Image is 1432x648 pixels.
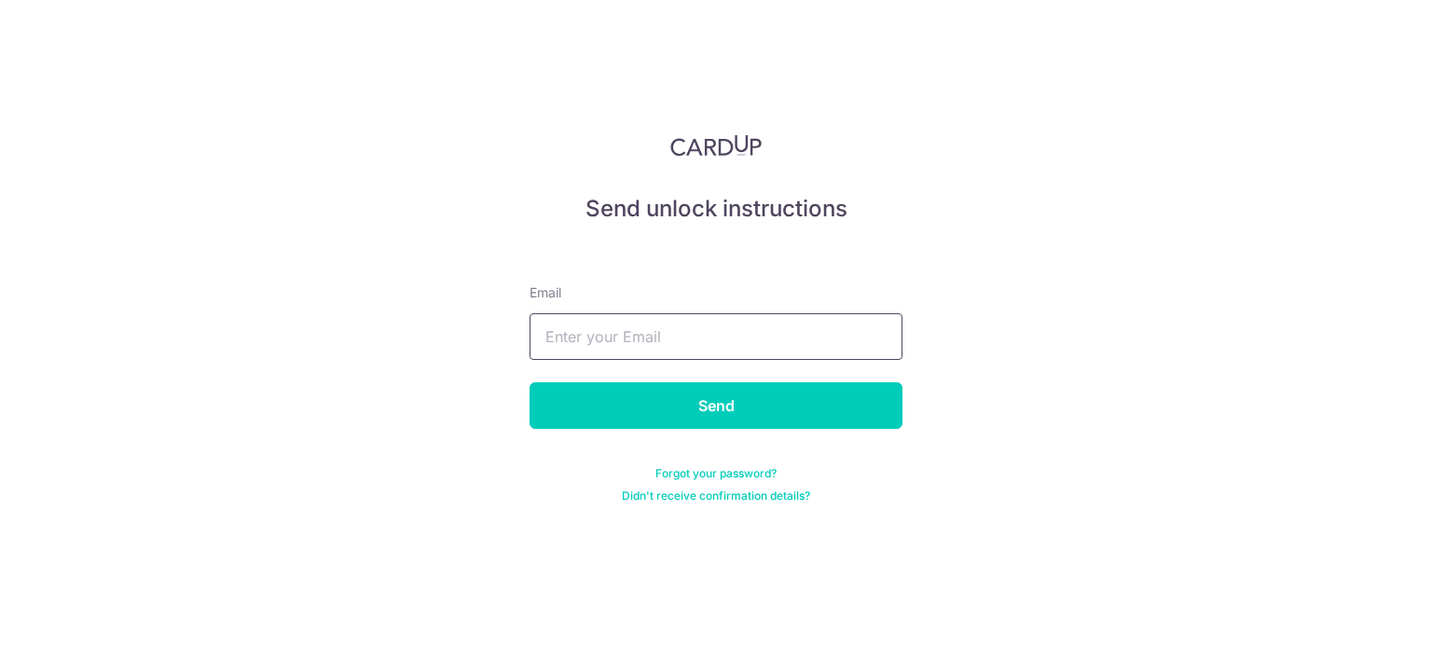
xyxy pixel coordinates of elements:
span: translation missing: en.devise.label.Email [530,284,561,300]
a: Didn't receive confirmation details? [622,489,810,503]
input: Send [530,382,902,429]
input: Enter your Email [530,313,902,360]
a: Forgot your password? [655,466,777,481]
h5: Send unlock instructions [530,194,902,224]
img: CardUp Logo [670,134,762,157]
